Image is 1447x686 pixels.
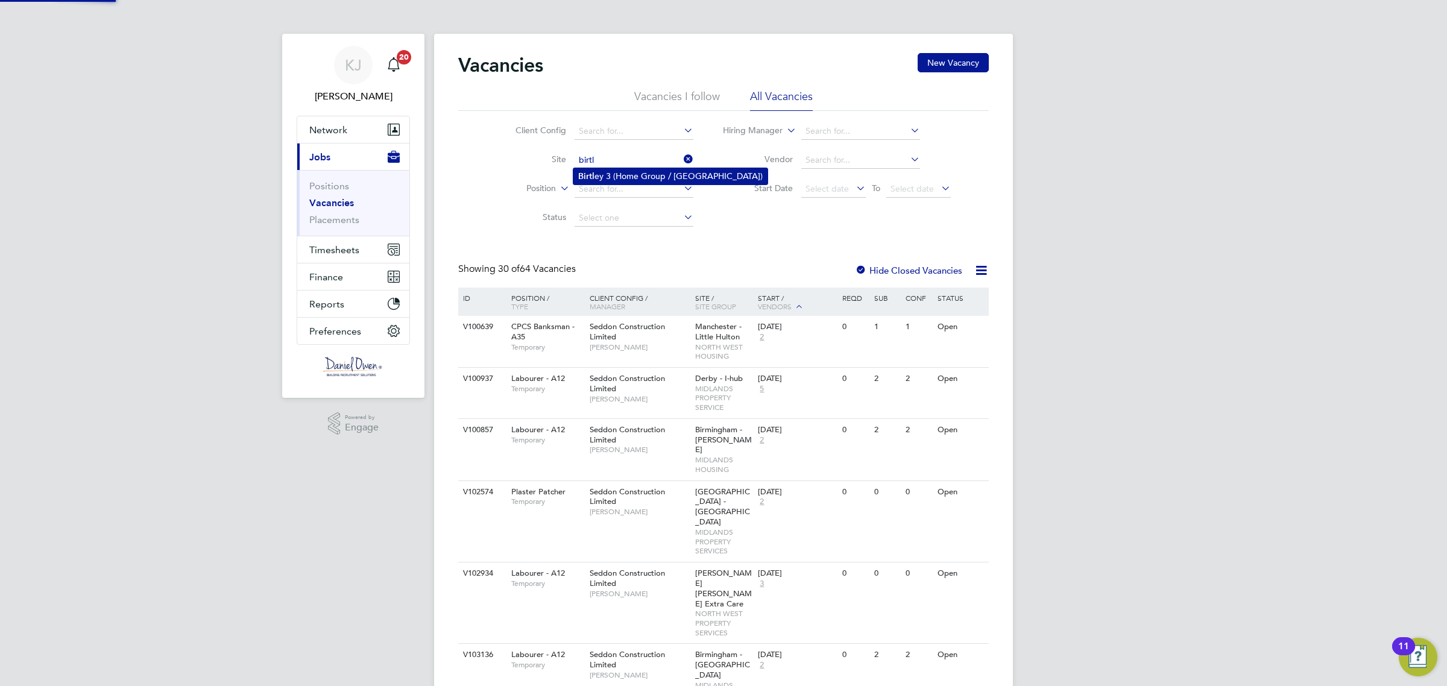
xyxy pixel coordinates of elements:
label: Start Date [723,183,793,194]
div: Site / [692,288,755,316]
nav: Main navigation [282,34,424,398]
div: 0 [839,644,871,666]
div: Open [935,419,987,441]
input: Search for... [801,152,920,169]
span: CPCS Banksman - A35 [511,321,575,342]
span: [PERSON_NAME] [590,670,689,680]
span: 2 [758,660,766,670]
img: danielowen-logo-retina.png [323,357,383,376]
div: Sub [871,288,903,308]
div: [DATE] [758,322,836,332]
span: 20 [397,50,411,65]
input: Search for... [575,181,693,198]
label: Hide Closed Vacancies [855,265,962,276]
div: Start / [755,288,839,318]
label: Hiring Manager [713,125,783,137]
div: 2 [871,368,903,390]
span: Type [511,301,528,311]
div: 0 [903,562,934,585]
span: Finance [309,271,343,283]
span: 2 [758,435,766,445]
div: 0 [871,481,903,503]
span: Site Group [695,301,736,311]
span: 5 [758,384,766,394]
span: Seddon Construction Limited [590,568,665,588]
span: Birmingham - [GEOGRAPHIC_DATA] [695,649,750,680]
div: 2 [871,644,903,666]
span: Timesheets [309,244,359,256]
button: Preferences [297,318,409,344]
li: All Vacancies [750,89,813,111]
div: 0 [839,562,871,585]
span: Network [309,124,347,136]
button: New Vacancy [918,53,989,72]
div: V100857 [460,419,502,441]
span: 2 [758,497,766,507]
div: [DATE] [758,425,836,435]
span: [GEOGRAPHIC_DATA] - [GEOGRAPHIC_DATA] [695,486,750,527]
div: Showing [458,263,578,275]
div: Open [935,368,987,390]
input: Search for... [575,152,693,169]
span: Temporary [511,435,584,445]
span: Engage [345,423,379,433]
div: 2 [903,644,934,666]
div: Client Config / [587,288,692,316]
a: Placements [309,214,359,225]
div: V100639 [460,316,502,338]
div: Open [935,644,987,666]
span: NORTH WEST HOUSING [695,342,752,361]
button: Jobs [297,143,409,170]
span: Seddon Construction Limited [590,373,665,394]
li: Vacancies I follow [634,89,720,111]
div: 0 [839,316,871,338]
div: Open [935,481,987,503]
div: 11 [1398,646,1409,662]
span: [PERSON_NAME] [590,589,689,599]
span: 64 Vacancies [498,263,576,275]
span: [PERSON_NAME] [590,445,689,455]
div: Reqd [839,288,871,308]
span: Birmingham - [PERSON_NAME] [695,424,752,455]
label: Client Config [497,125,566,136]
span: Manchester - Little Hulton [695,321,742,342]
b: Birtl [578,171,594,181]
div: V103136 [460,644,502,666]
span: [PERSON_NAME] [590,342,689,352]
label: Vendor [723,154,793,165]
span: 30 of [498,263,520,275]
li: ey 3 (Home Group / [GEOGRAPHIC_DATA]) [573,168,768,184]
input: Search for... [801,123,920,140]
span: 2 [758,332,766,342]
span: Powered by [345,412,379,423]
span: Select date [805,183,849,194]
span: NORTH WEST PROPERTY SERVICES [695,609,752,637]
span: Select date [891,183,934,194]
div: 0 [839,368,871,390]
div: [DATE] [758,374,836,384]
label: Status [497,212,566,222]
div: V100937 [460,368,502,390]
span: To [868,180,884,196]
div: ID [460,288,502,308]
span: Seddon Construction Limited [590,321,665,342]
span: MIDLANDS HOUSING [695,455,752,474]
button: Finance [297,263,409,290]
span: Temporary [511,342,584,352]
span: Labourer - A12 [511,373,565,383]
div: Conf [903,288,934,308]
span: Temporary [511,384,584,394]
a: Positions [309,180,349,192]
span: Manager [590,301,625,311]
span: Plaster Patcher [511,486,566,497]
span: Labourer - A12 [511,424,565,435]
div: 2 [871,419,903,441]
div: Position / [502,288,587,316]
button: Reports [297,291,409,317]
span: Temporary [511,660,584,670]
a: KJ[PERSON_NAME] [297,46,410,104]
span: MIDLANDS PROPERTY SERVICE [695,384,752,412]
div: V102574 [460,481,502,503]
button: Network [297,116,409,143]
span: Temporary [511,497,584,506]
